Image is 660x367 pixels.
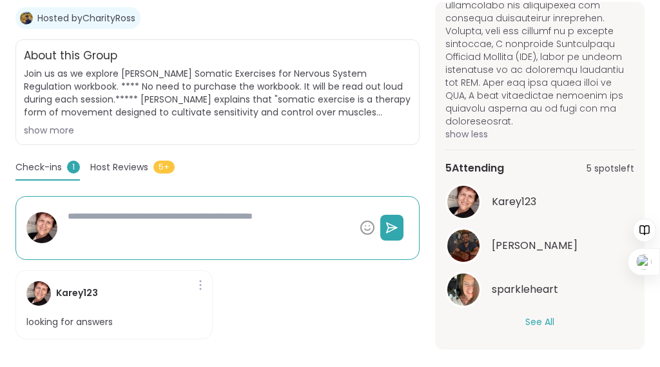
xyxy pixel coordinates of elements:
a: sparkleheartsparkleheart [445,272,634,308]
a: Karey123Karey123 [445,184,634,220]
a: Anchit[PERSON_NAME] [445,228,634,264]
span: sparkleheart [492,282,558,297]
div: show more [24,124,411,137]
img: sparkleheart [447,273,480,306]
img: Karey123 [26,281,51,306]
span: 1 [67,161,80,174]
span: Host Reviews [90,161,148,174]
span: Anchit [492,238,577,253]
a: Hosted byCharityRoss [37,12,135,25]
img: CharityRoss [20,12,33,25]
img: Karey123 [447,186,480,218]
span: Check-ins [15,161,62,174]
h4: Karey123 [56,286,98,300]
p: looking for answers [26,316,113,329]
span: 5+ [153,161,175,174]
span: Karey123 [492,194,536,210]
img: Karey123 [26,212,57,243]
span: 5 spots left [587,162,634,175]
span: show less [445,128,634,141]
span: 5 Attending [445,161,504,176]
img: Anchit [447,230,480,262]
h2: About this Group [24,48,117,64]
button: See All [525,315,554,329]
span: Join us as we explore [PERSON_NAME] Somatic Exercises for Nervous System Regulation workbook. ***... [24,67,411,119]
